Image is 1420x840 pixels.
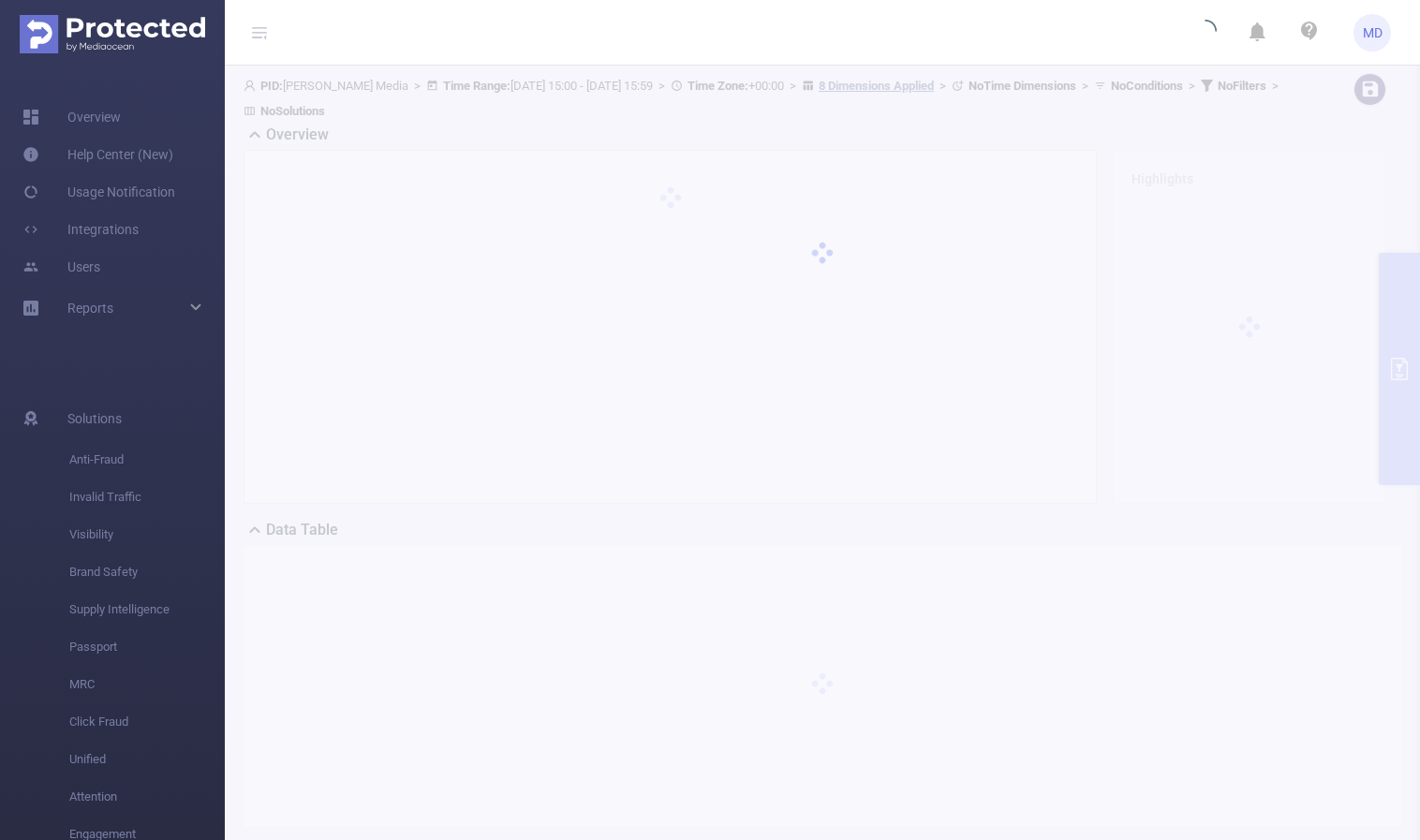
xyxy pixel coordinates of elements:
a: Integrations [22,211,139,248]
span: Brand Safety [69,553,225,591]
span: Visibility [69,516,225,553]
span: Invalid Traffic [69,479,225,516]
img: Protected Media [20,15,205,53]
i: icon: loading [1194,20,1217,46]
span: Anti-Fraud [69,441,225,479]
span: MD [1363,14,1383,52]
span: Click Fraud [69,703,225,741]
span: Reports [67,301,113,316]
span: Unified [69,741,225,778]
span: Supply Intelligence [69,591,225,628]
a: Help Center (New) [22,136,173,173]
a: Users [22,248,100,286]
span: Attention [69,778,225,816]
a: Overview [22,98,121,136]
span: MRC [69,666,225,703]
a: Reports [67,289,113,327]
span: Solutions [67,400,122,437]
a: Usage Notification [22,173,175,211]
span: Passport [69,628,225,666]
